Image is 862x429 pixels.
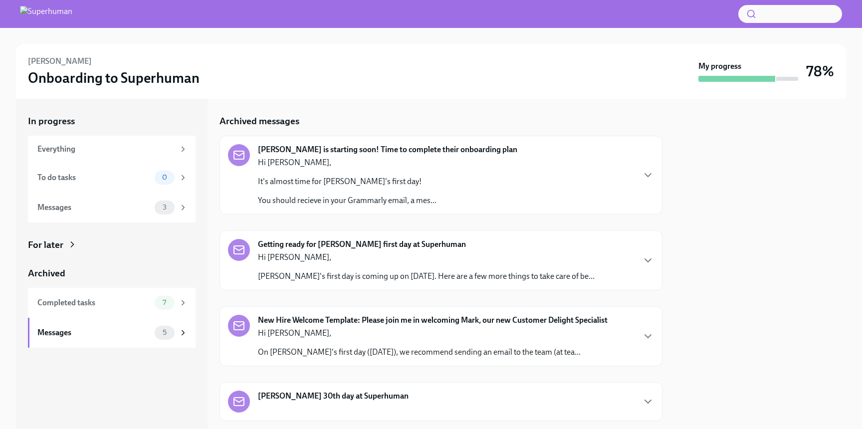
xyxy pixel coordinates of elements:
[806,62,834,80] h3: 78%
[28,318,196,348] a: Messages5
[157,204,173,211] span: 3
[28,238,196,251] a: For later
[28,163,196,193] a: To do tasks0
[28,238,63,251] div: For later
[28,115,196,128] a: In progress
[28,136,196,163] a: Everything
[258,271,595,282] p: [PERSON_NAME]'s first day is coming up on [DATE]. Here are a few more things to take care of be...
[28,69,200,87] h3: Onboarding to Superhuman
[698,61,741,72] strong: My progress
[37,172,151,183] div: To do tasks
[258,252,595,263] p: Hi [PERSON_NAME],
[258,391,409,402] strong: [PERSON_NAME] 30th day at Superhuman
[258,315,608,326] strong: New Hire Welcome Template: Please join me in welcoming Mark, our new Customer Delight Specialist
[157,329,173,336] span: 5
[28,193,196,222] a: Messages3
[37,144,175,155] div: Everything
[258,176,436,187] p: It's almost time for [PERSON_NAME]'s first day!
[20,6,72,22] img: Superhuman
[258,328,581,339] p: Hi [PERSON_NAME],
[156,174,173,181] span: 0
[28,56,92,67] h6: [PERSON_NAME]
[157,299,172,306] span: 7
[37,202,151,213] div: Messages
[258,347,581,358] p: On [PERSON_NAME]'s first day ([DATE]), we recommend sending an email to the team (at tea...
[258,239,466,250] strong: Getting ready for [PERSON_NAME] first day at Superhuman
[37,297,151,308] div: Completed tasks
[258,144,517,155] strong: [PERSON_NAME] is starting soon! Time to complete their onboarding plan
[28,267,196,280] a: Archived
[28,288,196,318] a: Completed tasks7
[258,195,436,206] p: You should recieve in your Grammarly email, a mes...
[258,157,436,168] p: Hi [PERSON_NAME],
[37,327,151,338] div: Messages
[219,115,299,128] h5: Archived messages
